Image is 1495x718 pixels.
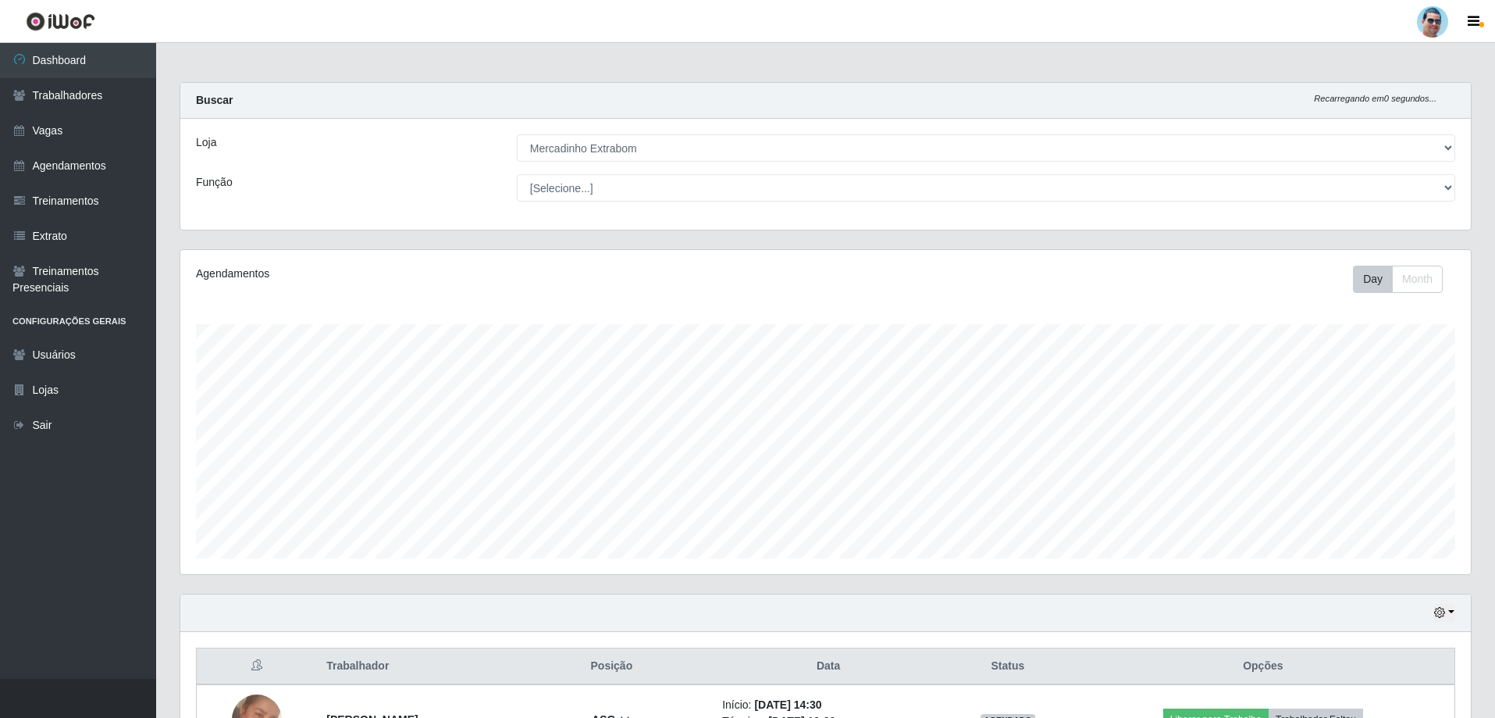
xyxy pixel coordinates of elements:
time: [DATE] 14:30 [754,698,821,711]
th: Data [713,648,944,685]
th: Opções [1072,648,1455,685]
th: Status [944,648,1072,685]
i: Recarregando em 0 segundos... [1314,94,1436,103]
button: Month [1392,266,1443,293]
label: Loja [196,134,216,151]
div: Toolbar with button groups [1353,266,1455,293]
strong: Buscar [196,94,233,106]
li: Início: [722,697,934,713]
img: CoreUI Logo [26,12,95,31]
button: Day [1353,266,1393,293]
div: Agendamentos [196,266,707,282]
th: Trabalhador [317,648,510,685]
div: First group [1353,266,1443,293]
label: Função [196,174,233,191]
th: Posição [511,648,714,685]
